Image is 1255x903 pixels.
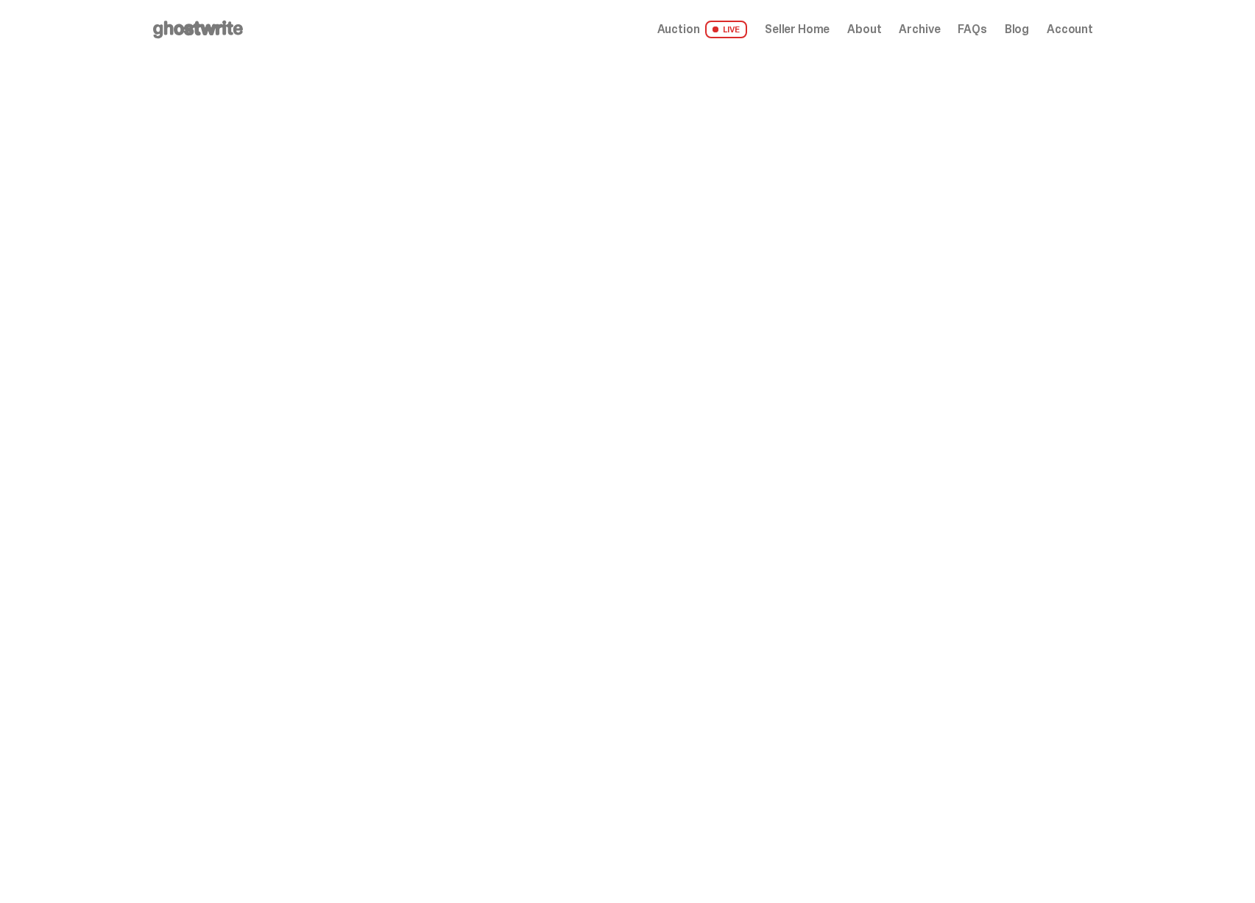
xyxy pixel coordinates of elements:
[765,24,830,35] a: Seller Home
[657,21,747,38] a: Auction LIVE
[1005,24,1029,35] a: Blog
[1047,24,1093,35] a: Account
[899,24,940,35] a: Archive
[958,24,986,35] a: FAQs
[657,24,700,35] span: Auction
[705,21,747,38] span: LIVE
[847,24,881,35] a: About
